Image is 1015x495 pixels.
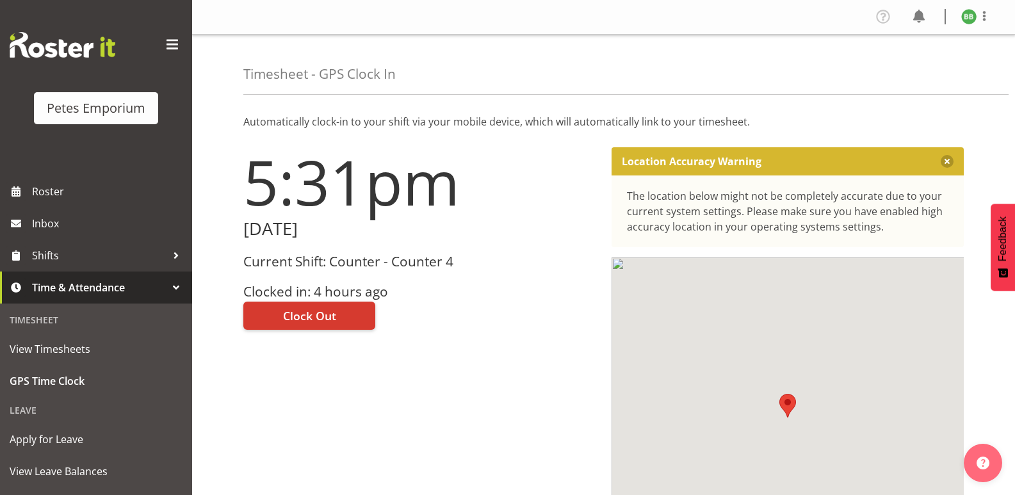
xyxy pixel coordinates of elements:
div: Leave [3,397,189,423]
span: View Leave Balances [10,462,183,481]
a: Apply for Leave [3,423,189,455]
span: Shifts [32,246,166,265]
img: help-xxl-2.png [977,457,989,469]
button: Close message [941,155,954,168]
a: View Timesheets [3,333,189,365]
div: Petes Emporium [47,99,145,118]
h1: 5:31pm [243,147,596,216]
span: GPS Time Clock [10,371,183,391]
span: Feedback [997,216,1009,261]
h3: Clocked in: 4 hours ago [243,284,596,299]
a: View Leave Balances [3,455,189,487]
h2: [DATE] [243,219,596,239]
a: GPS Time Clock [3,365,189,397]
span: Roster [32,182,186,201]
div: Timesheet [3,307,189,333]
button: Clock Out [243,302,375,330]
h3: Current Shift: Counter - Counter 4 [243,254,596,269]
p: Location Accuracy Warning [622,155,761,168]
button: Feedback - Show survey [991,204,1015,291]
div: The location below might not be completely accurate due to your current system settings. Please m... [627,188,949,234]
span: Time & Attendance [32,278,166,297]
h4: Timesheet - GPS Clock In [243,67,396,81]
img: Rosterit website logo [10,32,115,58]
span: View Timesheets [10,339,183,359]
p: Automatically clock-in to your shift via your mobile device, which will automatically link to you... [243,114,964,129]
span: Clock Out [283,307,336,324]
span: Inbox [32,214,186,233]
img: beena-bist9974.jpg [961,9,977,24]
span: Apply for Leave [10,430,183,449]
